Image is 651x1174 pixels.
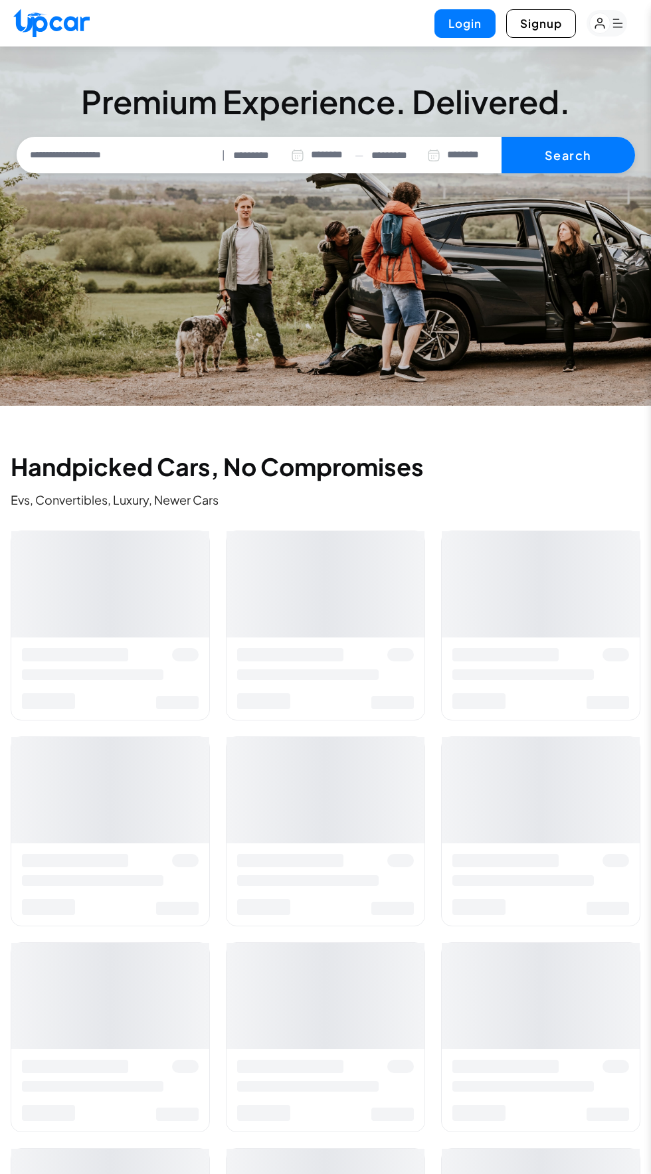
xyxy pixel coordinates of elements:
button: Search [502,137,635,174]
button: Signup [506,9,576,38]
button: Login [434,9,496,38]
h3: Premium Experience. Delivered. [17,82,635,121]
img: Upcar Logo [13,9,90,37]
span: — [355,147,363,163]
span: | [222,147,225,163]
p: Evs, Convertibles, Luxury, Newer Cars [11,491,640,509]
h2: Handpicked Cars, No Compromises [11,454,640,480]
